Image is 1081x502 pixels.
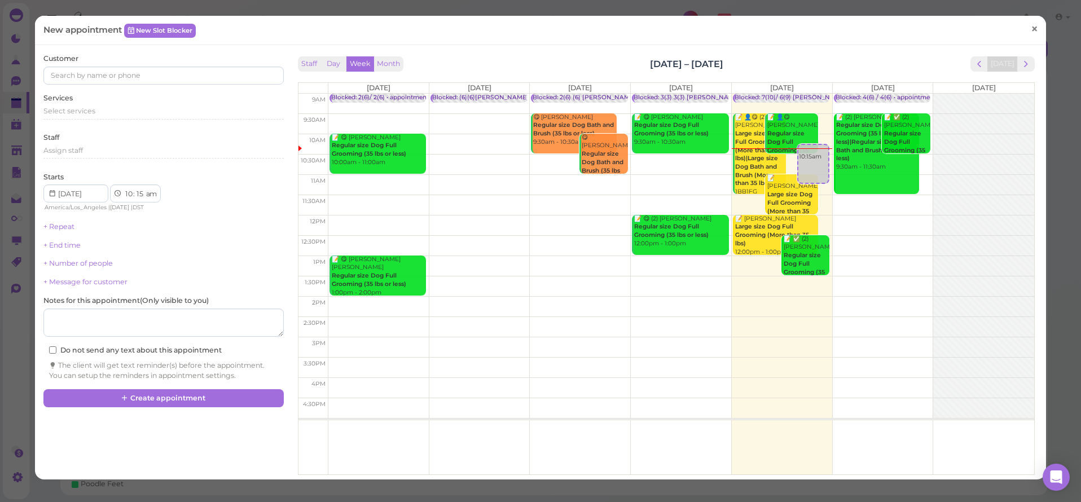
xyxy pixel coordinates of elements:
[468,83,491,92] span: [DATE]
[43,93,73,103] label: Services
[331,256,426,297] div: 📝 😋 [PERSON_NAME] [PERSON_NAME] 1:00pm - 2:00pm
[304,360,326,367] span: 3:30pm
[735,215,818,256] div: 📝 [PERSON_NAME] 12:00pm - 1:00pm
[767,191,812,223] b: Large size Dog Full Grooming (More than 35 lbs)
[43,107,95,115] span: Select services
[305,279,326,286] span: 1:30pm
[43,222,74,231] a: + Repeat
[43,54,78,64] label: Customer
[332,142,406,157] b: Regular size Dog Full Grooming (35 lbs or less)
[302,197,326,205] span: 11:30am
[43,241,81,249] a: + End time
[533,121,614,137] b: Regular size Dog Bath and Brush (35 lbs or less)
[634,94,932,102] div: Blocked: 3(3) 3(3) [PERSON_NAME] / [PERSON_NAME] OFF / [PERSON_NAME] only • appointment
[310,218,326,225] span: 12pm
[43,278,128,286] a: + Message for customer
[783,235,830,302] div: 📝 ✅ (2) [PERSON_NAME] 12:30pm - 1:30pm
[43,202,169,213] div: | |
[432,94,713,102] div: Blocked: (6)(6)[PERSON_NAME],[PERSON_NAME]/[PERSON_NAME] OFF • [PERSON_NAME]
[884,130,925,162] b: Regular size Dog Full Grooming (35 lbs or less)
[568,83,592,92] span: [DATE]
[298,56,320,72] button: Staff
[312,340,326,347] span: 3pm
[301,238,326,245] span: 12:30pm
[669,83,693,92] span: [DATE]
[634,121,709,137] b: Regular size Dog Full Grooming (35 lbs or less)
[311,177,326,184] span: 11am
[311,380,326,387] span: 4pm
[43,296,209,306] label: Notes for this appointment ( Only visible to you )
[1017,56,1035,72] button: next
[373,56,403,72] button: Month
[124,24,196,37] a: New Slot Blocker
[784,252,825,284] b: Regular size Dog Full Grooming (35 lbs or less)
[45,204,107,211] span: America/Los_Angeles
[110,204,129,211] span: [DATE]
[346,56,374,72] button: Week
[312,96,326,103] span: 9am
[43,389,283,407] button: Create appointment
[972,83,996,92] span: [DATE]
[533,113,616,147] div: 😋 [PERSON_NAME] 9:30am - 10:30am
[309,136,326,144] span: 10am
[320,56,347,72] button: Day
[367,83,390,92] span: [DATE]
[133,204,144,211] span: DST
[332,272,406,288] b: Regular size Dog Full Grooming (35 lbs or less)
[303,400,326,408] span: 4:30pm
[735,113,786,205] div: 📝 👤😋 (2) [PERSON_NAME] 1BB1FG 9:30am - 11:30am
[735,94,890,102] div: Blocked: 7(10)/ 6(9) [PERSON_NAME] • appointment
[735,223,809,246] b: Large size Dog Full Grooming (More than 35 lbs)
[767,130,808,162] b: Regular size Dog Full Grooming (35 lbs or less)
[987,56,1018,72] button: [DATE]
[634,215,728,248] div: 📝 😋 (2) [PERSON_NAME] 12:00pm - 1:00pm
[581,134,628,200] div: 😋 [PERSON_NAME] 10:00am - 11:00am
[836,94,936,102] div: Blocked: 4(6) / 4(6) • appointment
[49,360,278,381] div: The client will get text reminder(s) before the appointment. You can setup the reminders in appoi...
[43,133,59,143] label: Staff
[634,113,728,147] div: 📝 😋 [PERSON_NAME] 9:30am - 10:30am
[650,58,723,71] h2: [DATE] – [DATE]
[798,145,828,161] div: 10:15am
[1031,21,1038,37] span: ×
[871,83,895,92] span: [DATE]
[735,130,780,187] b: Large size Dog Full Grooming (More than 35 lbs)|Large size Dog Bath and Brush (More than 35 lbs)
[304,116,326,124] span: 9:30am
[533,94,695,102] div: Blocked: 2(6) (6) [PERSON_NAME] OFF • appointment
[884,113,930,180] div: 📝 ✅ (2) [PERSON_NAME] 9:30am - 10:30am
[582,150,623,182] b: Regular size Dog Bath and Brush (35 lbs or less)
[770,83,794,92] span: [DATE]
[43,146,83,155] span: Assign staff
[43,24,124,35] span: New appointment
[1043,464,1070,491] div: Open Intercom Messenger
[49,345,222,355] label: Do not send any text about this appointment
[43,259,113,267] a: + Number of people
[331,94,429,102] div: Blocked: 2(6)/ 2(6) • appointment
[331,134,426,167] div: 📝 😋 [PERSON_NAME] 10:00am - 11:00am
[634,223,709,239] b: Regular size Dog Full Grooming (35 lbs or less)
[970,56,988,72] button: prev
[43,172,64,182] label: Starts
[836,121,911,162] b: Regular size Dog Full Grooming (35 lbs or less)|Regular size Dog Bath and Brush (35 lbs or less)
[767,113,818,188] div: 📝 👤😋 [PERSON_NAME] maltipoo 9:30am - 10:30am
[836,113,919,171] div: 📝 (2) [PERSON_NAME] 9:30am - 11:30am
[43,67,283,85] input: Search by name or phone
[49,346,56,354] input: Do not send any text about this appointment
[301,157,326,164] span: 10:30am
[304,319,326,327] span: 2:30pm
[767,174,818,241] div: 📝 [PERSON_NAME] 11:00am - 12:00pm
[313,258,326,266] span: 1pm
[312,299,326,306] span: 2pm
